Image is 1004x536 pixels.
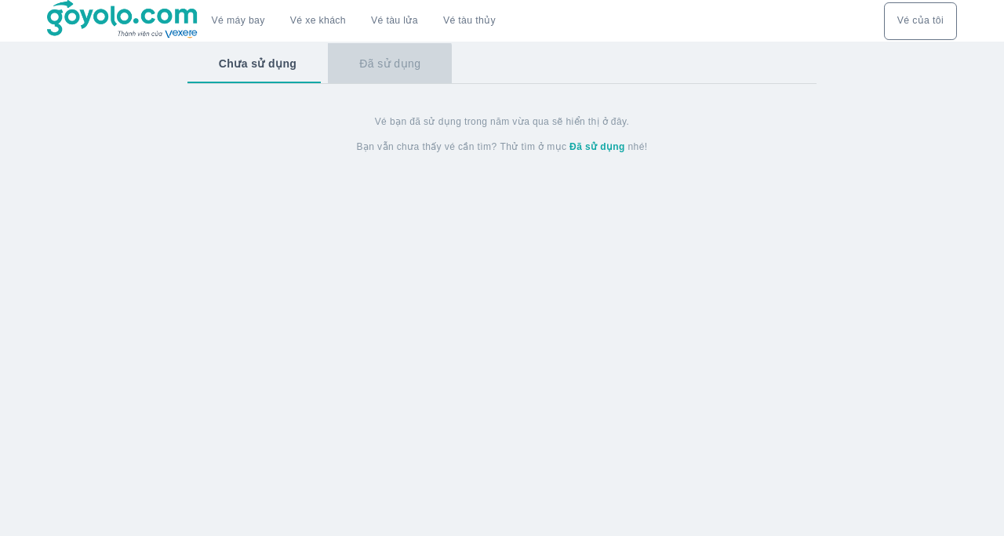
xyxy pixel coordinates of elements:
button: Vé tàu thủy [431,2,508,40]
a: Vé máy bay [212,15,265,27]
span: Bạn vẫn chưa thấy vé cần tìm? [357,140,497,153]
button: Đã sử dụng [328,43,452,84]
span: Thử tìm ở mục nhé! [500,140,648,153]
button: Chưa sử dụng [187,43,328,84]
button: Vé của tôi [884,2,957,40]
a: Vé xe khách [290,15,346,27]
strong: Đã sử dụng [569,141,625,152]
span: Vé bạn đã sử dụng trong năm vừa qua sẽ hiển thị ở đây. [375,115,630,128]
div: choose transportation mode [884,2,957,40]
a: Vé tàu lửa [358,2,431,40]
div: choose transportation mode [199,2,508,40]
div: basic tabs example [187,43,817,84]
